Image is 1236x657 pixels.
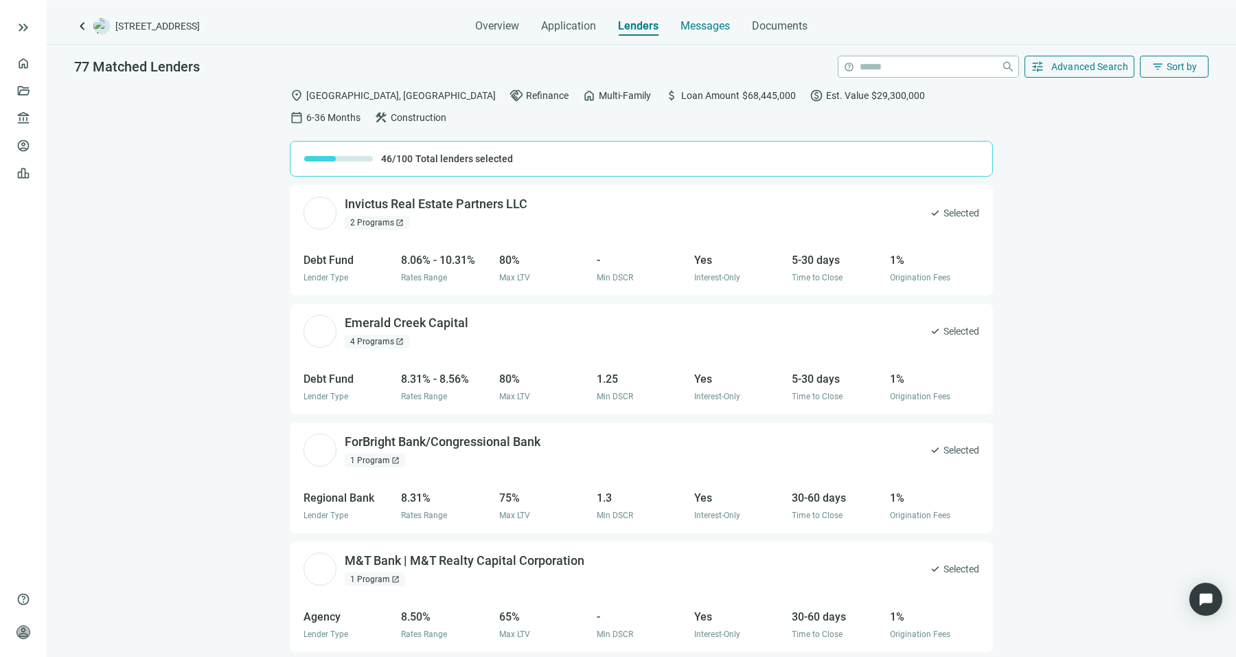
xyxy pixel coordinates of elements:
[597,630,633,639] span: Min DSCR
[890,370,979,388] div: 1%
[475,19,519,33] span: Overview
[290,89,304,102] span: location_on
[694,608,783,625] div: Yes
[345,196,527,213] div: Invictus Real Estate Partners LLC
[792,252,881,269] div: 5-30 days
[810,89,823,102] span: paid
[304,252,393,269] div: Debt Fund
[306,88,496,103] span: [GEOGRAPHIC_DATA], [GEOGRAPHIC_DATA]
[694,392,740,401] span: Interest-Only
[810,89,925,102] div: Est. Value
[401,489,490,506] div: 8.31%
[391,110,446,125] span: Construction
[890,489,979,506] div: 1%
[1051,61,1129,72] span: Advanced Search
[1189,583,1222,616] div: Open Intercom Messenger
[290,111,304,124] span: calendar_today
[890,273,950,282] span: Origination Fees
[499,489,588,506] div: 75%
[401,273,447,282] span: Rates Range
[694,630,740,639] span: Interest-Only
[345,553,584,570] div: M&T Bank | M&T Realty Capital Corporation
[304,392,348,401] span: Lender Type
[871,88,925,103] span: $29,300,000
[401,392,447,401] span: Rates Range
[510,89,523,102] span: handshake
[374,111,388,124] span: construction
[499,252,588,269] div: 80%
[792,370,881,388] div: 5-30 days
[541,19,596,33] span: Application
[694,273,740,282] span: Interest-Only
[304,489,393,506] div: Regional Bank
[306,110,360,125] span: 6-36 Months
[597,511,633,520] span: Min DSCR
[304,370,393,388] div: Debt Fund
[16,592,30,606] span: help
[499,630,530,639] span: Max LTV
[345,572,405,586] div: 1 Program
[597,489,686,506] div: 1.3
[1140,56,1209,78] button: filter_listSort by
[930,326,941,337] span: check
[1025,56,1135,78] button: tuneAdvanced Search
[752,19,808,33] span: Documents
[582,89,596,102] span: home
[890,392,950,401] span: Origination Fees
[401,370,490,388] div: 8.31% - 8.56%
[792,273,843,282] span: Time to Close
[930,445,941,456] span: check
[304,630,348,639] span: Lender Type
[401,608,490,625] div: 8.50%
[304,608,393,625] div: Agency
[499,511,530,520] span: Max LTV
[1167,61,1197,72] span: Sort by
[345,454,405,467] div: 1 Program
[396,337,404,346] span: open_in_new
[401,630,447,639] span: Rates Range
[890,511,950,520] span: Origination Fees
[694,370,783,388] div: Yes
[792,392,843,401] span: Time to Close
[890,252,979,269] div: 1%
[694,252,783,269] div: Yes
[943,561,979,577] span: Selected
[597,370,686,388] div: 1.25
[665,89,678,102] span: attach_money
[597,273,633,282] span: Min DSCR
[16,111,26,125] span: account_balance
[304,511,348,520] span: Lender Type
[1152,60,1164,73] span: filter_list
[599,88,651,103] span: Multi-Family
[415,152,513,166] span: Total lenders selected
[499,608,588,625] div: 65%
[930,208,941,219] span: check
[694,511,740,520] span: Interest-Only
[16,625,30,639] span: person
[391,456,400,465] span: open_in_new
[890,630,950,639] span: Origination Fees
[680,19,730,32] span: Messages
[597,392,633,401] span: Min DSCR
[401,252,490,269] div: 8.06% - 10.31%
[74,18,91,34] a: keyboard_arrow_left
[792,489,881,506] div: 30-60 days
[499,370,588,388] div: 80%
[345,315,468,332] div: Emerald Creek Capital
[93,18,110,34] img: deal-logo
[499,392,530,401] span: Max LTV
[597,608,686,625] div: -
[345,216,409,230] div: 2 Programs
[792,511,843,520] span: Time to Close
[943,205,979,221] span: Selected
[930,564,941,575] span: check
[15,19,32,36] button: keyboard_double_arrow_right
[890,608,979,625] div: 1%
[499,273,530,282] span: Max LTV
[526,88,569,103] span: Refinance
[401,511,447,520] span: Rates Range
[665,89,796,102] div: Loan Amount
[618,19,659,33] span: Lenders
